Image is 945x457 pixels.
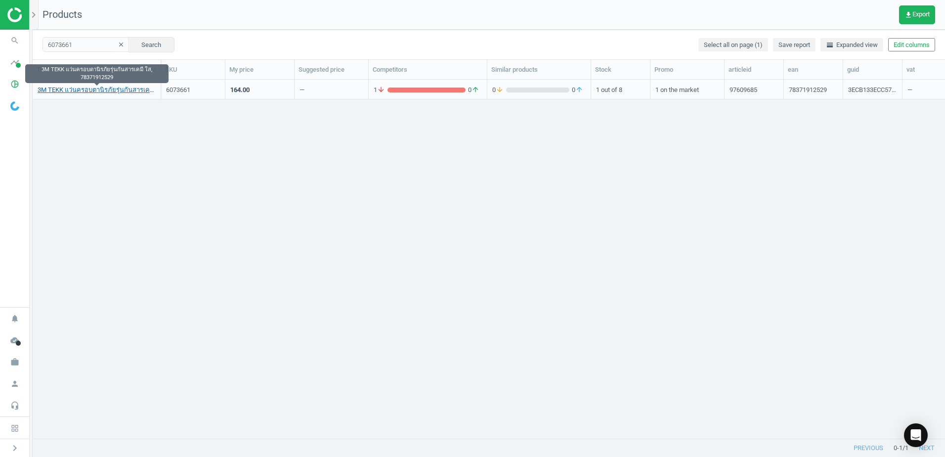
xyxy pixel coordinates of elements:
[826,41,878,49] span: Expanded view
[9,442,21,454] i: chevron_right
[28,9,40,21] i: chevron_right
[492,86,506,94] span: 0
[491,65,587,74] div: Similar products
[5,331,24,350] i: cloud_done
[466,86,482,94] span: 0
[5,309,24,328] i: notifications
[165,65,221,74] div: SKU
[5,396,24,415] i: headset_mic
[300,86,304,98] div: —
[166,86,220,94] div: 6073661
[496,86,504,94] i: arrow_downward
[299,65,364,74] div: Suggested price
[730,86,757,98] div: 97609685
[848,86,897,98] div: 3ECB133ECC571641E06365033D0AD1A4
[843,439,894,457] button: previous
[773,38,816,52] button: Save report
[472,86,479,94] i: arrow_upward
[373,65,483,74] div: Competitors
[847,65,898,74] div: guid
[5,31,24,50] i: search
[38,86,156,94] a: 3M TEKK แว่นครอบตานิรภัยรุ่นกันสารเคมี ใส, 78371912529
[596,81,645,98] div: 1 out of 8
[374,86,387,94] span: 1
[888,38,935,52] button: Edit columns
[789,86,827,98] div: 78371912529
[5,53,24,72] i: timeline
[128,37,174,52] button: Search
[698,38,768,52] button: Select all on page (1)
[229,65,290,74] div: My price
[704,41,763,49] span: Select all on page (1)
[2,442,27,455] button: chevron_right
[377,86,385,94] i: arrow_downward
[899,5,935,24] button: get_appExport
[655,81,719,98] div: 1 on the market
[908,439,945,457] button: next
[904,11,912,19] i: get_app
[7,7,78,22] img: ajHJNr6hYgQAAAAASUVORK5CYII=
[10,101,19,111] img: wGWNvw8QSZomAAAAABJRU5ErkJggg==
[826,41,834,49] i: horizontal_split
[820,38,883,52] button: horizontal_splitExpanded view
[902,444,908,453] span: / 1
[595,65,646,74] div: Stock
[33,80,945,431] div: grid
[569,86,586,94] span: 0
[729,65,779,74] div: articleid
[654,65,720,74] div: Promo
[904,11,930,19] span: Export
[894,444,902,453] span: 0 - 1
[25,64,169,83] div: 3M TEKK แว่นครอบตานิรภัยรุ่นกันสารเคมี ใส, 78371912529
[118,41,125,48] i: clear
[904,423,928,447] div: Open Intercom Messenger
[5,75,24,93] i: pie_chart_outlined
[230,86,250,94] div: 164.00
[43,37,129,52] input: SKU/Title search
[575,86,583,94] i: arrow_upward
[5,353,24,371] i: work
[43,8,82,20] span: Products
[788,65,839,74] div: ean
[5,374,24,393] i: person
[114,38,129,52] button: clear
[778,41,810,49] span: Save report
